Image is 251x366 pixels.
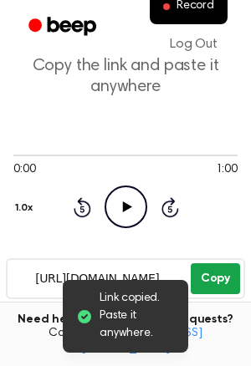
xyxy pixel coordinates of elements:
span: 1:00 [216,161,238,179]
a: [EMAIL_ADDRESS][DOMAIN_NAME] [81,328,202,354]
span: Link copied. Paste it anywhere. [100,290,175,343]
p: Copy the link and paste it anywhere [13,56,238,98]
a: Log Out [153,24,234,64]
span: 0:00 [13,161,35,179]
span: Contact us [10,327,241,356]
button: Copy [191,263,240,294]
a: Beep [17,11,111,43]
button: 1.0x [13,194,38,222]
